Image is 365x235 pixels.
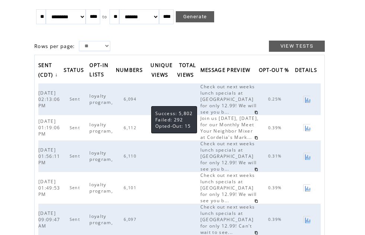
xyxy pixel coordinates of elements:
[200,115,259,140] span: Join us [DATE], [DATE], for our Monthly Meet Your Neighbor Mixer at Cordelia's Mark...
[89,60,108,82] span: OPT-IN LISTS
[124,96,138,102] span: 6,094
[124,153,138,159] span: 6,110
[124,185,138,190] span: 6,101
[150,60,172,82] a: UNIQUE VIEWS
[116,65,145,77] span: NUMBERS
[268,96,284,102] span: 0.25%
[200,140,257,172] span: Check out next weeks lunch specials at [GEOGRAPHIC_DATA] for only 12.99! We will see you b...
[38,60,60,82] a: SENT (CDT)↓
[89,213,115,226] span: loyalty program,
[124,125,138,130] span: 6,112
[64,65,86,77] span: STATUS
[295,65,319,77] span: DETAILS
[102,14,107,19] span: to
[268,125,284,130] span: 0.39%
[200,172,257,204] span: Check out next weeks lunch specials at [GEOGRAPHIC_DATA] for only 12.99! We will see you b...
[177,60,198,82] a: TOTAL VIEWS
[176,11,215,22] a: Generate
[268,217,284,222] span: 0.39%
[70,96,82,102] span: Sent
[70,217,82,222] span: Sent
[38,90,60,109] span: [DATE] 02:13:06 PM
[64,65,88,77] a: STATUS
[38,178,60,197] span: [DATE] 01:49:53 PM
[259,65,291,77] span: OPT-OUT %
[259,65,293,77] a: OPT-OUT %
[38,147,60,166] span: [DATE] 01:56:11 PM
[70,153,82,159] span: Sent
[155,110,193,129] span: Success: 5,802 Failed: 292 Opted-Out: 15
[34,43,75,50] span: Rows per page:
[70,125,82,130] span: Sent
[200,83,257,115] span: Check out next weeks lunch specials at [GEOGRAPHIC_DATA] for only 12.99! We will see you b...
[38,60,55,82] span: SENT (CDT)
[116,65,146,77] a: NUMBERS
[268,185,284,190] span: 0.39%
[124,217,138,222] span: 6,097
[200,65,254,77] a: MESSAGE PREVIEW
[177,60,196,82] span: TOTAL VIEWS
[200,65,253,77] span: MESSAGE PREVIEW
[38,118,60,137] span: [DATE] 01:19:06 PM
[89,93,115,105] span: loyalty program,
[89,150,115,162] span: loyalty program,
[269,41,325,52] a: VIEW TESTS
[70,185,82,190] span: Sent
[38,210,60,229] span: [DATE] 09:09:47 AM
[89,181,115,194] span: loyalty program,
[89,121,115,134] span: loyalty program,
[268,153,284,159] span: 0.31%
